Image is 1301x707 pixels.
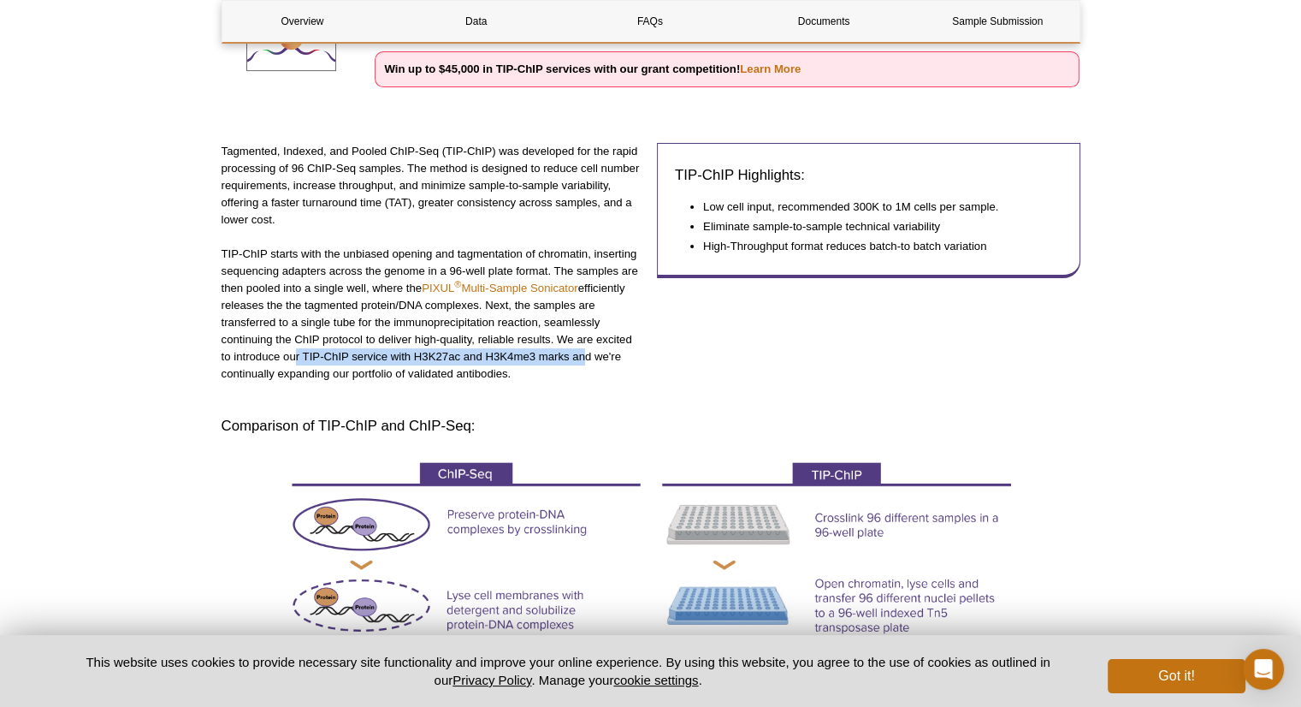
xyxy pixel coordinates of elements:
a: Privacy Policy [452,673,531,687]
a: Overview [222,1,383,42]
button: cookie settings [613,673,698,687]
a: Documents [743,1,904,42]
a: Data [396,1,557,42]
button: Got it! [1108,659,1245,693]
h3: Comparison of TIP-ChIP and ChIP-Seq: [222,416,1080,437]
li: Low cell input, recommended 300K to 1M cells per sample. [703,199,1045,216]
a: Learn More [740,62,801,75]
div: Open Intercom Messenger [1243,649,1284,690]
p: TIP-ChIP starts with the unbiased opening and tagmentation of chromatin, inserting sequencing ada... [222,246,645,383]
a: PIXUL®Multi-Sample Sonicator [422,282,578,294]
a: Sample Submission [917,1,1078,42]
a: FAQs [570,1,730,42]
strong: Win up to $45,000 in TIP-ChIP services with our grant competition! [384,62,801,75]
li: Eliminate sample-to-sample technical variability [703,218,1045,235]
h3: TIP-ChIP Highlights: [675,165,1062,186]
li: High-Throughput format reduces batch-to batch variation [703,238,1045,255]
p: This website uses cookies to provide necessary site functionality and improve your online experie... [56,653,1080,689]
sup: ® [454,279,461,289]
p: Tagmented, Indexed, and Pooled ChIP-Seq (TIP-ChIP) was developed for the rapid processing of 96 C... [222,143,645,229]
